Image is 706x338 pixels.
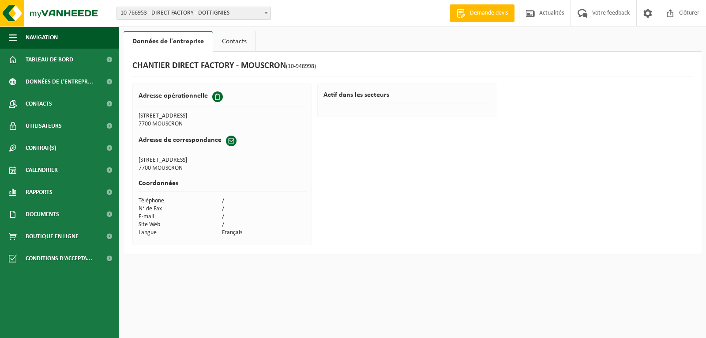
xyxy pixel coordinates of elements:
td: 7700 MOUSCRON [139,120,222,128]
iframe: chat widget [4,319,147,338]
span: (10-948998) [286,63,316,70]
td: 7700 MOUSCRON [139,164,306,172]
span: Conditions d'accepta... [26,247,92,270]
a: Contacts [213,31,255,52]
span: Demande devis [468,9,510,18]
td: / [222,205,306,213]
h1: CHANTIER DIRECT FACTORY - MOUSCRON [132,61,316,72]
td: [STREET_ADDRESS] [139,156,306,164]
span: Calendrier [26,159,58,181]
a: Demande devis [450,4,514,22]
td: Téléphone [139,197,222,205]
span: Documents [26,203,59,225]
h2: Adresse opérationnelle [139,91,208,100]
td: / [222,197,306,205]
span: Rapports [26,181,53,203]
span: 10-766953 - DIRECT FACTORY - DOTTIGNIES [117,7,270,19]
span: Contacts [26,93,52,115]
td: / [222,213,306,221]
span: Tableau de bord [26,49,73,71]
span: Utilisateurs [26,115,62,137]
h2: Adresse de correspondance [139,136,222,144]
td: Langue [139,229,222,237]
td: Français [222,229,306,237]
a: Données de l'entreprise [124,31,213,52]
td: / [222,221,306,229]
span: Contrat(s) [26,137,56,159]
span: 10-766953 - DIRECT FACTORY - DOTTIGNIES [116,7,271,20]
span: Données de l'entrepr... [26,71,93,93]
span: Navigation [26,27,58,49]
td: Site Web [139,221,222,229]
td: E-mail [139,213,222,221]
h2: Actif dans les secteurs [323,91,491,103]
td: N° de Fax [139,205,222,213]
h2: Coordonnées [139,180,306,192]
td: [STREET_ADDRESS] [139,112,222,120]
span: Boutique en ligne [26,225,79,247]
